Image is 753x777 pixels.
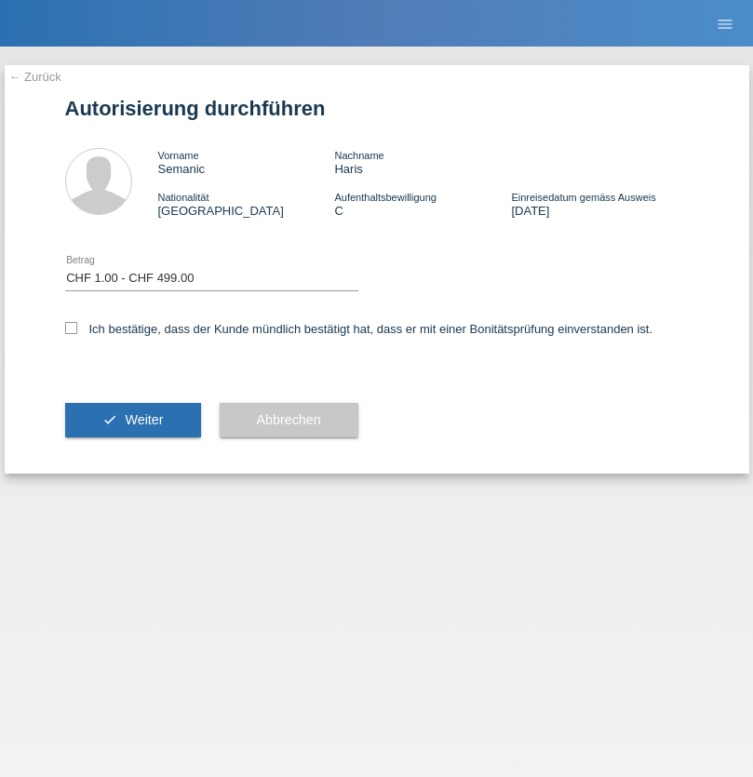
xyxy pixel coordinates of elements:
[334,150,383,161] span: Nachname
[158,192,209,203] span: Nationalität
[334,148,511,176] div: Haris
[511,192,655,203] span: Einreisedatum gemäss Ausweis
[158,148,335,176] div: Semanic
[706,18,744,29] a: menu
[334,190,511,218] div: C
[125,412,163,427] span: Weiter
[158,150,199,161] span: Vorname
[65,322,653,336] label: Ich bestätige, dass der Kunde mündlich bestätigt hat, dass er mit einer Bonitätsprüfung einversta...
[334,192,436,203] span: Aufenthaltsbewilligung
[158,190,335,218] div: [GEOGRAPHIC_DATA]
[511,190,688,218] div: [DATE]
[257,412,321,427] span: Abbrechen
[65,97,689,120] h1: Autorisierung durchführen
[716,15,734,33] i: menu
[220,403,358,438] button: Abbrechen
[9,70,61,84] a: ← Zurück
[65,403,201,438] button: check Weiter
[102,412,117,427] i: check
